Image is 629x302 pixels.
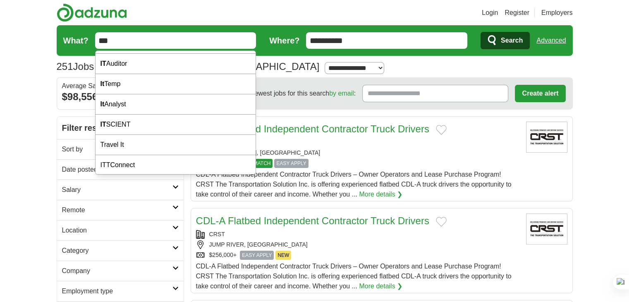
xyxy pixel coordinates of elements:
button: Create alert [515,85,565,102]
div: Analyst [96,94,256,115]
a: Location [57,220,184,240]
div: ITTConnect [96,155,256,175]
h2: Remote [62,205,172,215]
a: CRST [209,231,225,237]
div: SCIENT [96,115,256,135]
h2: Sort by [62,144,172,154]
a: CDL-A Flatbed Independent Contractor Truck Drivers [196,123,429,134]
span: EASY APPLY [240,251,274,260]
div: $98,556 [62,89,179,104]
img: Adzuna logo [57,3,127,22]
a: Salary [57,180,184,200]
strong: IT [100,121,106,128]
a: CDL-A Flatbed Independent Contractor Truck Drivers [196,215,429,226]
img: CRST International logo [526,122,567,153]
a: Employment type [57,281,184,301]
strong: It [100,101,105,108]
a: Company [57,261,184,281]
span: Receive the newest jobs for this search : [214,89,356,98]
div: Average Salary [62,83,179,89]
span: 251 [57,59,73,74]
div: Temp [96,74,256,94]
span: Search [501,32,523,49]
a: Login [482,8,498,18]
span: CDL-A Flatbed Independent Contractor Truck Drivers – Owner Operators and Lease Purchase Program! ... [196,171,512,198]
h2: Date posted [62,165,172,175]
h2: Category [62,246,172,256]
img: CRST International logo [526,213,567,244]
a: Register [505,8,529,18]
div: $256,000+ [196,251,519,260]
a: Remote [57,200,184,220]
a: More details ❯ [359,189,402,199]
button: Search [481,32,530,49]
a: Employers [541,8,573,18]
strong: IT [100,60,106,67]
a: Date posted [57,159,184,180]
a: More details ❯ [359,281,402,291]
h2: Location [62,225,172,235]
span: CDL-A Flatbed Independent Contractor Truck Drivers – Owner Operators and Lease Purchase Program! ... [196,263,512,290]
div: JUMP RIVER, [GEOGRAPHIC_DATA] [196,240,519,249]
div: Travel It [96,135,256,155]
span: EASY APPLY [274,159,308,168]
strong: It [100,80,105,87]
h1: Jobs in [GEOGRAPHIC_DATA], [GEOGRAPHIC_DATA] [57,61,320,72]
a: Sort by [57,139,184,159]
span: NEW [275,251,291,260]
a: by email [329,90,354,97]
div: $256,000+ [196,159,519,168]
span: TOP MATCH [240,159,273,168]
button: Add to favorite jobs [436,125,447,135]
div: [PERSON_NAME], [GEOGRAPHIC_DATA] [196,149,519,157]
div: Auditor [96,54,256,74]
h2: Filter results [57,117,184,139]
h2: Company [62,266,172,276]
h2: Employment type [62,286,172,296]
button: Add to favorite jobs [436,217,447,227]
label: What? [63,34,88,47]
h2: Salary [62,185,172,195]
label: Where? [269,34,299,47]
a: Category [57,240,184,261]
a: Advanced [536,32,566,49]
